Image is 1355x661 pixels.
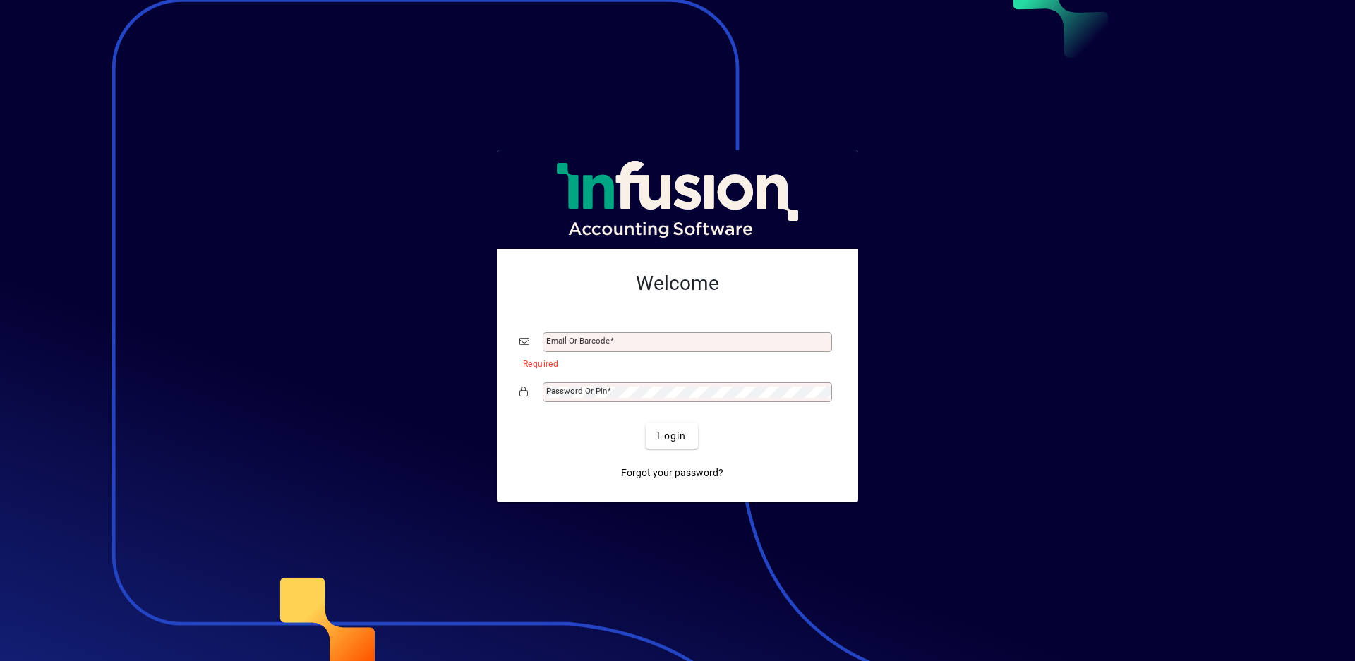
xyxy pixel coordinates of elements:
[657,429,686,444] span: Login
[615,460,729,485] a: Forgot your password?
[621,466,723,480] span: Forgot your password?
[646,423,697,449] button: Login
[519,272,836,296] h2: Welcome
[546,336,610,346] mat-label: Email or Barcode
[523,356,824,370] mat-error: Required
[546,386,607,396] mat-label: Password or Pin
